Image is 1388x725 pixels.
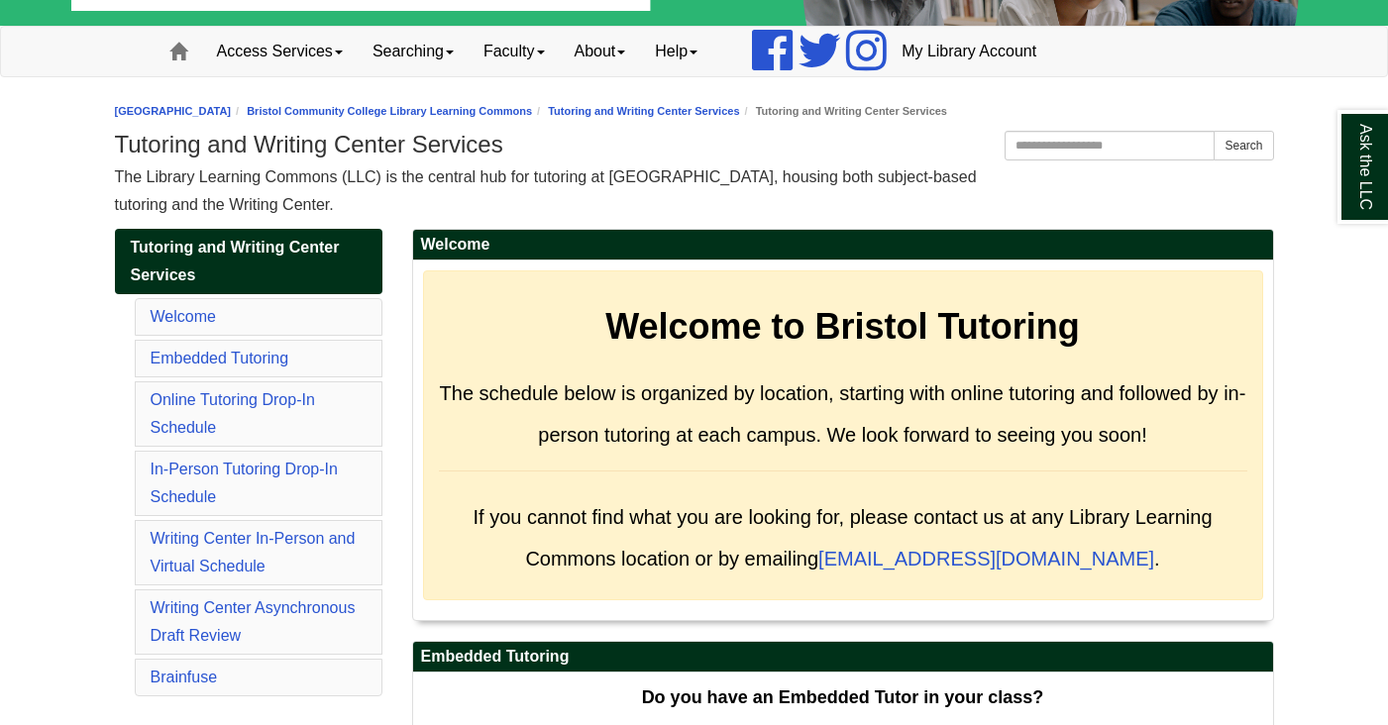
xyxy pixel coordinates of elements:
span: The Library Learning Commons (LLC) is the central hub for tutoring at [GEOGRAPHIC_DATA], housing ... [115,168,977,213]
span: Tutoring and Writing Center Services [131,239,340,283]
span: The schedule below is organized by location, starting with online tutoring and followed by in-per... [440,382,1246,446]
a: In-Person Tutoring Drop-In Schedule [151,461,338,505]
a: About [560,27,641,76]
h1: Tutoring and Writing Center Services [115,131,1274,158]
a: Help [640,27,712,76]
a: Writing Center Asynchronous Draft Review [151,599,356,644]
h2: Embedded Tutoring [413,642,1273,673]
li: Tutoring and Writing Center Services [740,102,947,121]
a: Faculty [469,27,560,76]
button: Search [1214,131,1273,160]
a: Tutoring and Writing Center Services [115,229,382,294]
a: [GEOGRAPHIC_DATA] [115,105,232,117]
a: My Library Account [887,27,1051,76]
a: [EMAIL_ADDRESS][DOMAIN_NAME] [818,548,1154,570]
nav: breadcrumb [115,102,1274,121]
a: Tutoring and Writing Center Services [548,105,739,117]
a: Embedded Tutoring [151,350,289,366]
strong: Welcome to Bristol Tutoring [605,306,1080,347]
a: Bristol Community College Library Learning Commons [247,105,532,117]
a: Brainfuse [151,669,218,685]
a: Access Services [202,27,358,76]
a: Online Tutoring Drop-In Schedule [151,391,315,436]
a: Searching [358,27,469,76]
span: If you cannot find what you are looking for, please contact us at any Library Learning Commons lo... [473,506,1212,570]
a: Writing Center In-Person and Virtual Schedule [151,530,356,574]
a: Welcome [151,308,216,325]
h2: Welcome [413,230,1273,260]
strong: Do you have an Embedded Tutor in your class? [642,687,1044,707]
